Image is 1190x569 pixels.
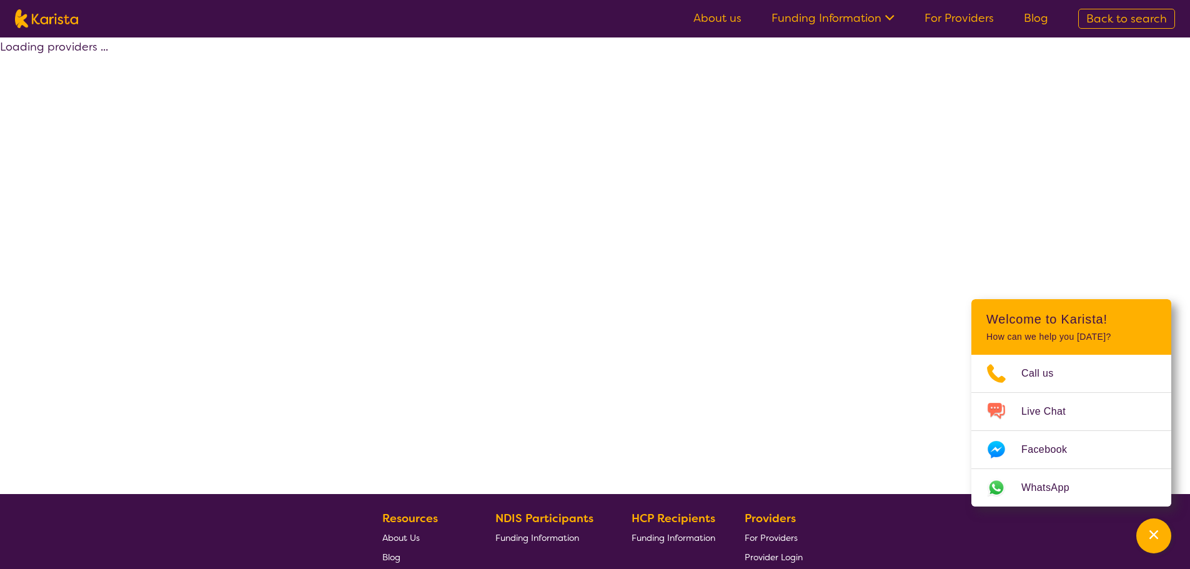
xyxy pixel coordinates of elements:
[1086,11,1167,26] span: Back to search
[1136,518,1171,553] button: Channel Menu
[971,299,1171,507] div: Channel Menu
[693,11,741,26] a: About us
[495,528,603,547] a: Funding Information
[745,511,796,526] b: Providers
[632,532,715,543] span: Funding Information
[1021,402,1081,421] span: Live Chat
[1021,364,1069,383] span: Call us
[15,9,78,28] img: Karista logo
[632,511,715,526] b: HCP Recipients
[745,552,803,563] span: Provider Login
[971,355,1171,507] ul: Choose channel
[971,469,1171,507] a: Web link opens in a new tab.
[382,552,400,563] span: Blog
[771,11,895,26] a: Funding Information
[1021,440,1082,459] span: Facebook
[1024,11,1048,26] a: Blog
[382,532,420,543] span: About Us
[986,332,1156,342] p: How can we help you [DATE]?
[925,11,994,26] a: For Providers
[745,528,803,547] a: For Providers
[632,528,715,547] a: Funding Information
[1078,9,1175,29] a: Back to search
[382,511,438,526] b: Resources
[382,547,466,567] a: Blog
[382,528,466,547] a: About Us
[745,532,798,543] span: For Providers
[986,312,1156,327] h2: Welcome to Karista!
[495,532,579,543] span: Funding Information
[745,547,803,567] a: Provider Login
[495,511,593,526] b: NDIS Participants
[1021,478,1084,497] span: WhatsApp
